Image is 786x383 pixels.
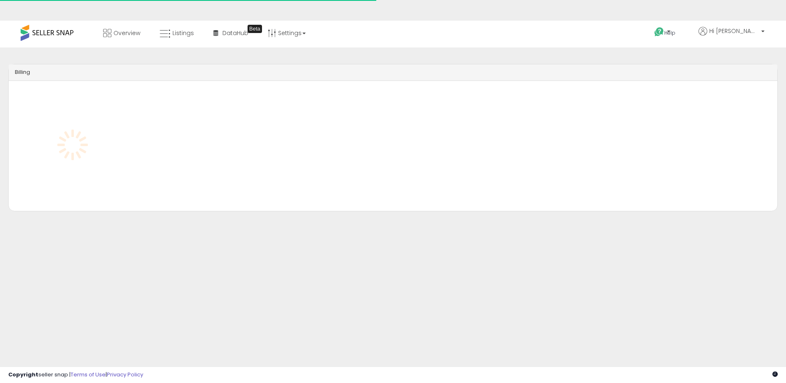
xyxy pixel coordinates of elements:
[97,21,146,45] a: Overview
[262,21,312,45] a: Settings
[113,29,140,37] span: Overview
[654,27,664,37] i: Get Help
[222,29,248,37] span: DataHub
[107,371,143,378] a: Privacy Policy
[172,29,194,37] span: Listings
[71,371,106,378] a: Terms of Use
[207,21,255,45] a: DataHub
[699,27,765,45] a: Hi [PERSON_NAME]
[153,21,200,45] a: Listings
[8,371,143,379] div: seller snap | |
[9,64,777,81] div: Billing
[648,21,692,45] a: Help
[248,25,262,33] div: Tooltip anchor
[709,27,759,35] span: Hi [PERSON_NAME]
[8,371,38,378] strong: Copyright
[664,29,675,36] span: Help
